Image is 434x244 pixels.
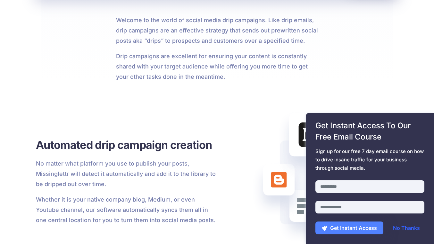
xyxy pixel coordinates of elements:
p: No matter what platform you use to publish your posts, Missinglettr will detect it automatically ... [36,158,217,189]
p: Whether it is your native company blog, Medium, or even Youtube channel, our software automatical... [36,194,217,225]
p: Welcome to the world of social media drip campaigns. Like drip emails, drip campaigns are an effe... [116,15,318,46]
a: No Thanks [387,221,426,234]
span: Sign up for our free 7 day email course on how to drive insane traffic for your business through ... [315,147,424,172]
button: Get Instant Access [315,221,383,234]
p: Drip campaigns are excellent for ensuring your content is constantly shared with your target audi... [116,51,318,82]
span: Get Instant Access To Our Free Email Course [315,120,424,142]
h3: Automated drip campaign creation [36,138,217,152]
